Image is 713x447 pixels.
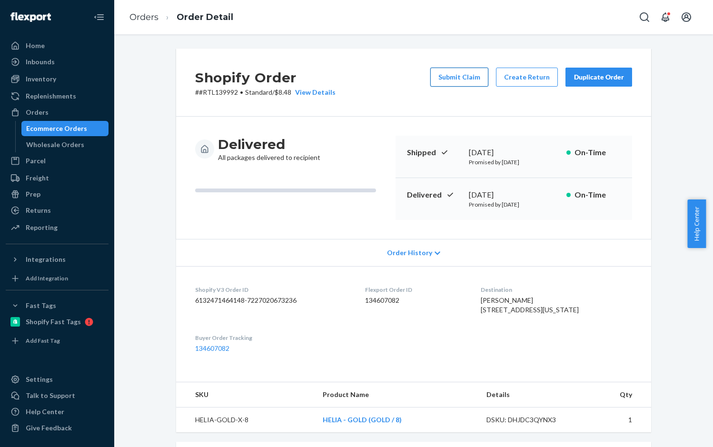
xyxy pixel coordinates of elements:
[26,255,66,264] div: Integrations
[26,423,72,433] div: Give Feedback
[240,88,243,96] span: •
[26,140,84,149] div: Wholesale Orders
[6,105,109,120] a: Orders
[6,388,109,403] a: Talk to Support
[195,68,336,88] h2: Shopify Order
[21,121,109,136] a: Ecommerce Orders
[26,375,53,384] div: Settings
[574,72,624,82] div: Duplicate Order
[26,91,76,101] div: Replenishments
[469,147,559,158] div: [DATE]
[129,12,158,22] a: Orders
[6,333,109,348] a: Add Fast Tag
[195,88,336,97] p: # #RTL139992 / $8.48
[6,271,109,286] a: Add Integration
[26,337,60,345] div: Add Fast Tag
[365,286,465,294] dt: Flexport Order ID
[122,3,241,31] ol: breadcrumbs
[584,382,652,407] th: Qty
[6,298,109,313] button: Fast Tags
[407,147,461,158] p: Shipped
[26,189,40,199] div: Prep
[323,416,402,424] a: HELIA - GOLD (GOLD / 8)
[677,8,696,27] button: Open account menu
[26,317,81,327] div: Shopify Fast Tags
[177,12,233,22] a: Order Detail
[407,189,461,200] p: Delivered
[176,407,315,433] td: HELIA-GOLD-X-8
[176,382,315,407] th: SKU
[481,296,579,314] span: [PERSON_NAME] [STREET_ADDRESS][US_STATE]
[291,88,336,97] button: View Details
[6,314,109,329] a: Shopify Fast Tags
[6,252,109,267] button: Integrations
[195,296,350,305] dd: 6132471464148-7227020673236
[6,220,109,235] a: Reporting
[26,206,51,215] div: Returns
[496,68,558,87] button: Create Return
[26,57,55,67] div: Inbounds
[6,170,109,186] a: Freight
[486,415,576,425] div: DSKU: DHJDC3QYNX3
[26,41,45,50] div: Home
[195,334,350,342] dt: Buyer Order Tracking
[6,71,109,87] a: Inventory
[26,391,75,400] div: Talk to Support
[26,173,49,183] div: Freight
[6,153,109,169] a: Parcel
[565,68,632,87] button: Duplicate Order
[6,203,109,218] a: Returns
[6,372,109,387] a: Settings
[6,54,109,70] a: Inbounds
[26,301,56,310] div: Fast Tags
[687,199,706,248] button: Help Center
[21,137,109,152] a: Wholesale Orders
[469,158,559,166] p: Promised by [DATE]
[26,223,58,232] div: Reporting
[315,382,479,407] th: Product Name
[195,344,229,352] a: 134607082
[10,12,51,22] img: Flexport logo
[479,382,584,407] th: Details
[656,8,675,27] button: Open notifications
[430,68,488,87] button: Submit Claim
[26,124,87,133] div: Ecommerce Orders
[365,296,465,305] dd: 134607082
[26,156,46,166] div: Parcel
[26,108,49,117] div: Orders
[6,404,109,419] a: Help Center
[387,248,432,258] span: Order History
[574,147,621,158] p: On-Time
[469,189,559,200] div: [DATE]
[195,286,350,294] dt: Shopify V3 Order ID
[26,274,68,282] div: Add Integration
[635,8,654,27] button: Open Search Box
[6,38,109,53] a: Home
[469,200,559,209] p: Promised by [DATE]
[26,74,56,84] div: Inventory
[218,136,320,153] h3: Delivered
[481,286,632,294] dt: Destination
[218,136,320,162] div: All packages delivered to recipient
[6,187,109,202] a: Prep
[26,407,64,417] div: Help Center
[89,8,109,27] button: Close Navigation
[584,407,652,433] td: 1
[6,89,109,104] a: Replenishments
[574,189,621,200] p: On-Time
[245,88,272,96] span: Standard
[6,420,109,436] button: Give Feedback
